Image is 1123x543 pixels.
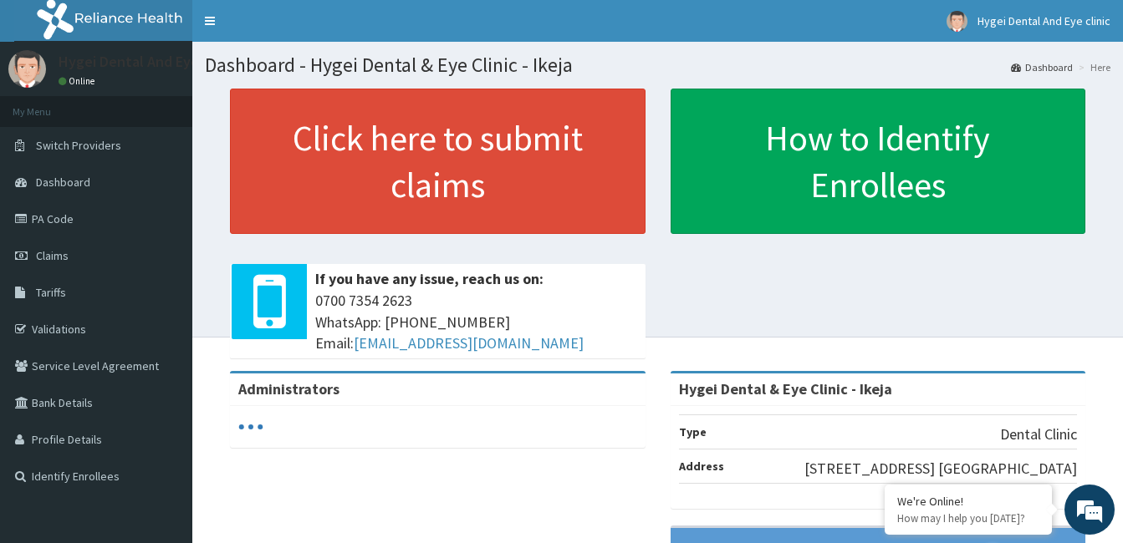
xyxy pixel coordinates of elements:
a: Online [59,75,99,87]
span: 0700 7354 2623 WhatsApp: [PHONE_NUMBER] Email: [315,290,637,354]
span: Dashboard [36,175,90,190]
b: Administrators [238,379,339,398]
a: Dashboard [1011,60,1073,74]
svg: audio-loading [238,414,263,439]
strong: Hygei Dental & Eye Clinic - Ikeja [679,379,892,398]
a: [EMAIL_ADDRESS][DOMAIN_NAME] [354,333,584,353]
img: User Image [8,50,46,88]
span: Claims [36,248,69,263]
b: If you have any issue, reach us on: [315,269,544,288]
p: Dental Clinic [1000,424,1077,445]
p: [STREET_ADDRESS] [GEOGRAPHIC_DATA] [804,458,1077,480]
h1: Dashboard - Hygei Dental & Eye Clinic - Ikeja [205,54,1110,76]
p: How may I help you today? [897,511,1039,525]
div: We're Online! [897,494,1039,509]
a: How to Identify Enrollees [671,89,1086,234]
img: User Image [947,11,967,32]
b: Type [679,424,707,439]
p: Hygei Dental And Eye clinic [59,54,237,69]
a: Click here to submit claims [230,89,646,234]
b: Address [679,459,724,474]
span: Switch Providers [36,138,121,153]
span: Hygei Dental And Eye clinic [978,13,1110,28]
span: Tariffs [36,285,66,300]
li: Here [1075,60,1110,74]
